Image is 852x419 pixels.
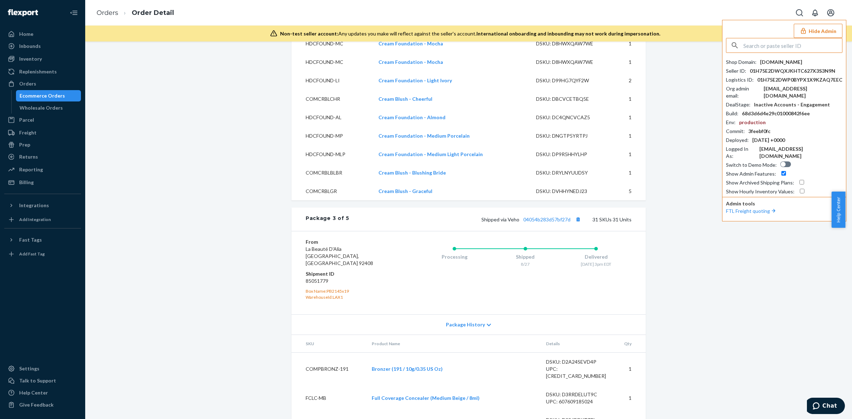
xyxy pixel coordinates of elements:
div: Prep [19,141,30,148]
div: DSKU: DP9R5HHYLHP [536,151,603,158]
div: Delivered [561,253,632,260]
dd: 85051779 [306,277,390,285]
div: Logistics ID : [726,76,754,83]
span: Package History [446,321,485,328]
button: Integrations [4,200,81,211]
div: Logged In As : [726,145,756,160]
td: COMCRBLBLBR [291,164,373,182]
a: Cream Foundation - Medium Porcelain [378,133,470,139]
div: 31 SKUs 31 Units [349,215,632,224]
div: [DATE] +0000 [752,137,785,144]
a: Returns [4,151,81,162]
td: HDCFOUND-LI [291,71,373,90]
button: Close Navigation [67,6,81,20]
div: Inactive Accounts - Engagement [754,101,830,108]
button: Copy tracking number [573,215,583,224]
a: Wholesale Orders [16,102,81,114]
span: Non-test seller account: [280,31,338,37]
a: Orders [4,78,81,89]
div: Org admin email : [726,85,760,99]
td: 2 [608,71,646,90]
div: WarehouseId: LAX1 [306,294,390,300]
div: Wholesale Orders [20,104,63,111]
td: HDCFOUND-MC [291,53,373,71]
div: Build : [726,110,738,117]
div: Fast Tags [19,236,42,243]
div: Add Integration [19,216,51,222]
a: Ecommerce Orders [16,90,81,101]
a: Cream Foundation - Medium Light Porcelain [378,151,483,157]
td: 5 [608,182,646,200]
a: Order Detail [132,9,174,17]
div: Any updates you make will reflect against the seller's account. [280,30,660,37]
div: Package 3 of 5 [306,215,349,224]
span: Shipped via Veho [481,216,583,222]
a: Billing [4,177,81,188]
a: Cream Blush - Blushing Bride [378,170,446,176]
a: Prep [4,139,81,150]
div: Replenishments [19,68,57,75]
td: 1 [608,108,646,127]
td: COMCRBLCHR [291,90,373,108]
td: HDCFOUND-MLP [291,145,373,164]
a: Cream Foundation - Mocha [378,40,443,46]
div: Show Admin Features : [726,170,776,177]
td: 1 [608,53,646,71]
td: COMPBRONZ-191 [291,353,366,386]
div: Show Archived Shipping Plans : [726,179,794,186]
td: 1 [608,127,646,145]
div: DSKU: D8HWXQAW7WE [536,59,603,66]
div: 3feebf0fc [748,128,770,135]
a: Reporting [4,164,81,175]
td: HDCFOUND-MP [291,127,373,145]
div: UPC: [CREDIT_CARD_NUMBER] [546,365,613,380]
a: Add Integration [4,214,81,225]
button: Help Center [831,192,845,228]
button: Open Search Box [792,6,807,20]
div: 8/27 [490,261,561,267]
th: Details [540,335,618,353]
button: Hide Admin [794,24,842,38]
div: 68d3d6d4e29c01000842f6ee [742,110,810,117]
div: Shop Domain : [726,59,757,66]
td: COMCRBLGR [291,182,373,200]
td: 1 [608,90,646,108]
div: Billing [19,179,34,186]
a: Full Coverage Concealer (Medium Beige / 8ml) [372,395,480,401]
div: [EMAIL_ADDRESS][DOMAIN_NAME] [759,145,842,160]
a: Cream Foundation - Mocha [378,59,443,65]
div: DSKU: D2A24SEVD4P [546,358,613,365]
td: FCLC-MB [291,385,366,411]
p: Admin tools [726,200,842,207]
th: SKU [291,335,366,353]
div: DealStage : [726,101,750,108]
div: DSKU: D99HG7QYF2W [536,77,603,84]
a: Parcel [4,114,81,126]
a: Settings [4,363,81,374]
div: DSKU: DRYLNYUUDSY [536,169,603,176]
td: 1 [608,34,646,53]
div: DSKU: DNGTP5YRTPJ [536,132,603,139]
div: DSKU: DVHHYNEDJ23 [536,188,603,195]
div: Reporting [19,166,43,173]
a: Cream Foundation - Light Ivory [378,77,452,83]
div: Give Feedback [19,401,54,408]
div: Deployed : [726,137,749,144]
div: DSKU: DC4QNCVCAZ5 [536,114,603,121]
div: 01H75E2DWQXJKHTC627X3S3N9N [750,67,835,75]
div: Returns [19,153,38,160]
a: Freight [4,127,81,138]
td: 1 [618,353,646,386]
div: Box Name: PB2145x19 [306,288,390,294]
td: 1 [618,385,646,411]
div: Processing [419,253,490,260]
td: HDCFOUND-AL [291,108,373,127]
div: Freight [19,129,37,136]
div: Home [19,31,33,38]
div: Settings [19,365,39,372]
a: Cream Foundation - Almond [378,114,446,120]
span: International onboarding and inbounding may not work during impersonation. [476,31,660,37]
a: Orders [97,9,118,17]
div: 01H75E2DWP0BYPX1X9KZAQ7EEC [757,76,842,83]
a: Inbounds [4,40,81,52]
